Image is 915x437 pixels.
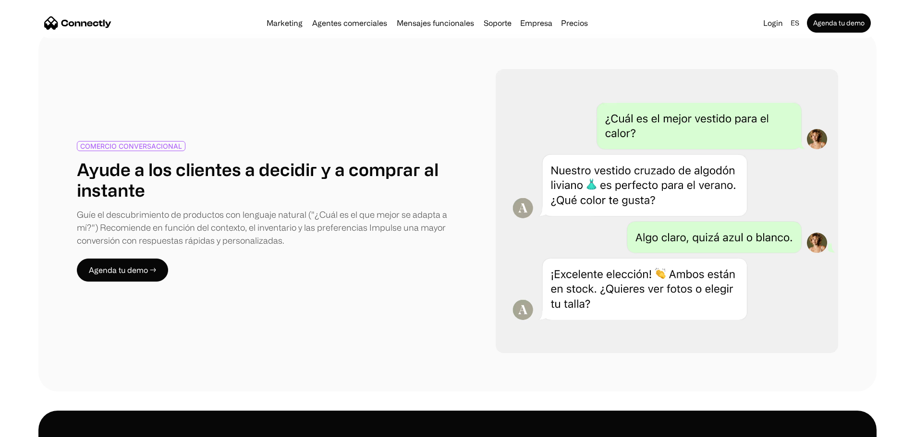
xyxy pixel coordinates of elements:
div: Guíe el descubrimiento de productos con lenguaje natural ("¿Cuál es el que mejor se adapta a mí?"... [77,208,458,247]
a: Login [759,16,787,30]
a: Agentes comerciales [308,19,391,27]
a: Agenda tu demo → [77,259,168,282]
a: home [44,16,111,30]
a: Mensajes funcionales [393,19,478,27]
div: Empresa [517,16,555,30]
ul: Language list [19,420,58,434]
div: Empresa [520,16,552,30]
div: es [791,16,799,30]
a: Soporte [480,19,515,27]
a: Marketing [263,19,306,27]
div: es [787,16,805,30]
div: COMERCIO CONVERSACIONAL [80,142,182,150]
aside: Language selected: Español [10,419,58,434]
a: Agenda tu demo [807,13,871,33]
h1: Ayude a los clientes a decidir y a comprar al instante [77,159,458,200]
a: Precios [557,19,592,27]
